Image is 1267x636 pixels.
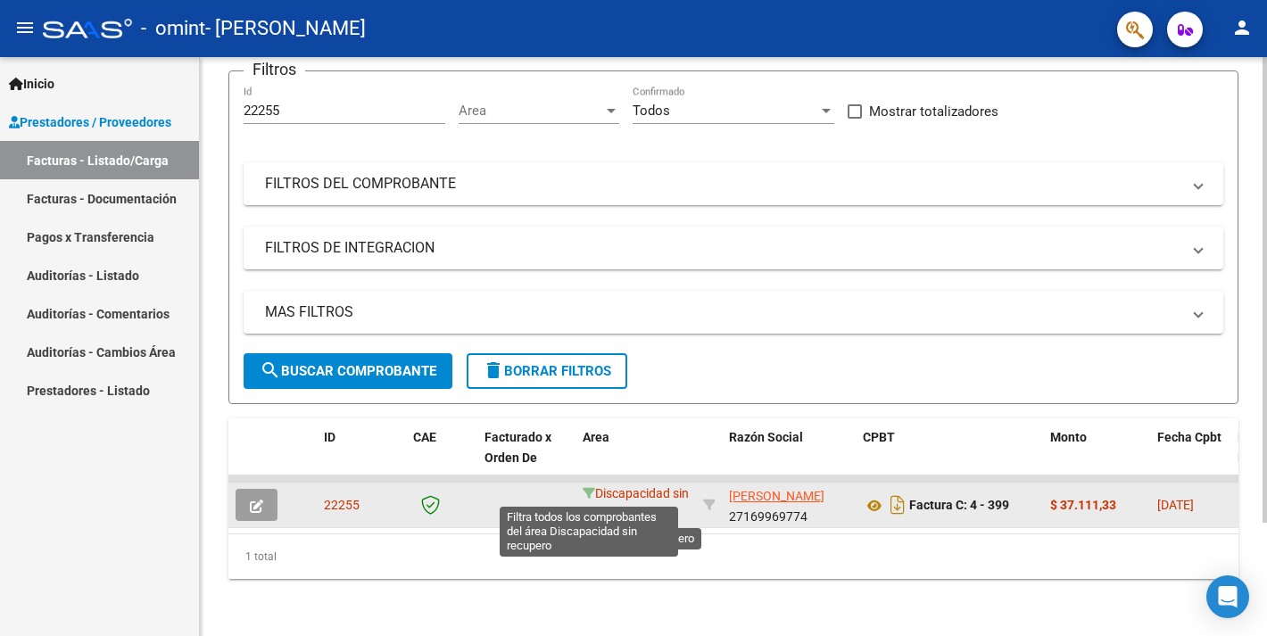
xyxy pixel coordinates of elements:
[909,499,1009,513] strong: Factura C: 4 - 399
[729,430,803,444] span: Razón Social
[14,17,36,38] mat-icon: menu
[265,302,1180,322] mat-panel-title: MAS FILTROS
[477,418,576,497] datatable-header-cell: Facturado x Orden De
[863,430,895,444] span: CPBT
[265,238,1180,258] mat-panel-title: FILTROS DE INTEGRACION
[1050,430,1087,444] span: Monto
[1231,17,1253,38] mat-icon: person
[317,418,406,497] datatable-header-cell: ID
[244,162,1223,205] mat-expansion-panel-header: FILTROS DEL COMPROBANTE
[729,489,824,503] span: [PERSON_NAME]
[583,430,609,444] span: Area
[1157,498,1194,512] span: [DATE]
[1050,498,1116,512] strong: $ 37.111,33
[722,418,856,497] datatable-header-cell: Razón Social
[1157,430,1221,444] span: Fecha Cpbt
[1150,418,1230,497] datatable-header-cell: Fecha Cpbt
[483,359,504,381] mat-icon: delete
[260,363,436,379] span: Buscar Comprobante
[1206,575,1249,618] div: Open Intercom Messenger
[483,363,611,379] span: Borrar Filtros
[260,359,281,381] mat-icon: search
[583,486,689,521] span: Discapacidad sin recupero
[228,534,1238,579] div: 1 total
[265,174,1180,194] mat-panel-title: FILTROS DEL COMPROBANTE
[886,491,909,519] i: Descargar documento
[244,353,452,389] button: Buscar Comprobante
[9,112,171,132] span: Prestadores / Proveedores
[141,9,205,48] span: - omint
[576,418,696,497] datatable-header-cell: Area
[406,418,477,497] datatable-header-cell: CAE
[459,103,603,119] span: Area
[1043,418,1150,497] datatable-header-cell: Monto
[484,430,551,465] span: Facturado x Orden De
[633,103,670,119] span: Todos
[856,418,1043,497] datatable-header-cell: CPBT
[324,430,335,444] span: ID
[205,9,366,48] span: - [PERSON_NAME]
[324,498,360,512] span: 22255
[244,227,1223,269] mat-expansion-panel-header: FILTROS DE INTEGRACION
[1238,498,1252,512] span: 14
[467,353,627,389] button: Borrar Filtros
[413,430,436,444] span: CAE
[9,74,54,94] span: Inicio
[869,101,998,122] span: Mostrar totalizadores
[244,291,1223,334] mat-expansion-panel-header: MAS FILTROS
[729,486,849,524] div: 27169969774
[244,57,305,82] h3: Filtros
